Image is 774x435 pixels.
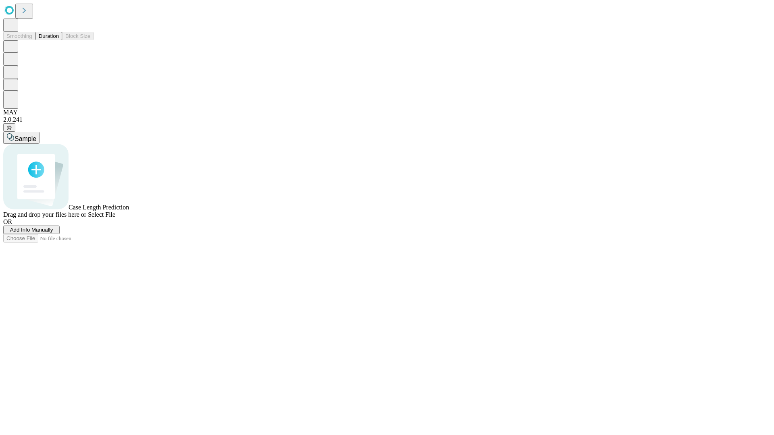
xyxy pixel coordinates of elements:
[3,132,40,144] button: Sample
[88,211,115,218] span: Select File
[62,32,94,40] button: Block Size
[69,204,129,211] span: Case Length Prediction
[3,32,35,40] button: Smoothing
[10,227,53,233] span: Add Info Manually
[3,211,86,218] span: Drag and drop your files here or
[3,109,771,116] div: MAY
[3,116,771,123] div: 2.0.241
[15,135,36,142] span: Sample
[6,124,12,130] span: @
[3,226,60,234] button: Add Info Manually
[3,218,12,225] span: OR
[35,32,62,40] button: Duration
[3,123,15,132] button: @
